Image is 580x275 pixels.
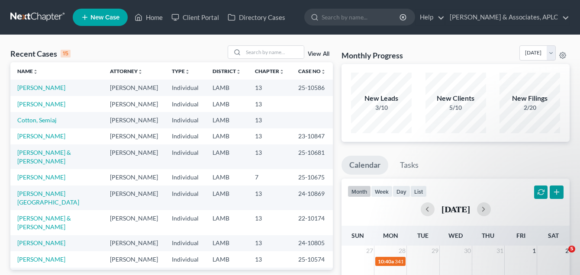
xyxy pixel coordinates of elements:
[103,112,165,128] td: [PERSON_NAME]
[298,68,326,74] a: Case Nounfold_more
[103,80,165,96] td: [PERSON_NAME]
[425,93,486,103] div: New Clients
[206,96,248,112] td: LAMB
[248,210,291,235] td: 13
[248,80,291,96] td: 13
[248,169,291,185] td: 7
[291,235,333,251] td: 24-10805
[291,80,333,96] td: 25-10586
[243,46,304,58] input: Search by name...
[365,246,374,256] span: 27
[383,232,398,239] span: Mon
[17,256,65,263] a: [PERSON_NAME]
[17,214,71,230] a: [PERSON_NAME] & [PERSON_NAME]
[165,112,206,128] td: Individual
[206,185,248,210] td: LAMB
[17,84,65,91] a: [PERSON_NAME]
[291,169,333,185] td: 25-10675
[342,50,403,61] h3: Monthly Progress
[206,169,248,185] td: LAMB
[17,100,65,108] a: [PERSON_NAME]
[425,103,486,112] div: 5/10
[248,112,291,128] td: 13
[395,258,521,265] span: 341(a) meeting for [PERSON_NAME]. [PERSON_NAME]
[17,173,65,181] a: [PERSON_NAME]
[185,69,190,74] i: unfold_more
[103,185,165,210] td: [PERSON_NAME]
[33,69,38,74] i: unfold_more
[551,246,571,266] iframe: Intercom live chat
[10,48,71,59] div: Recent Cases
[103,235,165,251] td: [PERSON_NAME]
[110,68,143,74] a: Attorneyunfold_more
[206,128,248,144] td: LAMB
[90,14,119,21] span: New Case
[291,185,333,210] td: 24-10869
[206,144,248,169] td: LAMB
[130,10,167,25] a: Home
[351,232,364,239] span: Sun
[103,96,165,112] td: [PERSON_NAME]
[371,185,393,197] button: week
[499,93,560,103] div: New Filings
[291,144,333,169] td: 25-10681
[351,93,412,103] div: New Leads
[392,156,426,175] a: Tasks
[103,128,165,144] td: [PERSON_NAME]
[499,103,560,112] div: 2/20
[568,246,575,253] span: 5
[206,235,248,251] td: LAMB
[167,10,223,25] a: Client Portal
[61,50,71,58] div: 15
[393,185,410,197] button: day
[291,128,333,144] td: 23-10847
[248,96,291,112] td: 13
[291,210,333,235] td: 22-10174
[236,69,241,74] i: unfold_more
[17,239,65,246] a: [PERSON_NAME]
[103,144,165,169] td: [PERSON_NAME]
[279,69,284,74] i: unfold_more
[165,235,206,251] td: Individual
[165,80,206,96] td: Individual
[165,96,206,112] td: Individual
[103,169,165,185] td: [PERSON_NAME]
[398,246,406,256] span: 28
[322,9,401,25] input: Search by name...
[248,128,291,144] td: 13
[248,235,291,251] td: 13
[165,128,206,144] td: Individual
[445,10,569,25] a: [PERSON_NAME] & Associates, APLC
[213,68,241,74] a: Districtunfold_more
[172,68,190,74] a: Typeunfold_more
[17,68,38,74] a: Nameunfold_more
[248,251,291,267] td: 13
[321,69,326,74] i: unfold_more
[206,210,248,235] td: LAMB
[206,80,248,96] td: LAMB
[206,251,248,267] td: LAMB
[223,10,290,25] a: Directory Cases
[103,251,165,267] td: [PERSON_NAME]
[17,149,71,165] a: [PERSON_NAME] & [PERSON_NAME]
[348,185,371,197] button: month
[165,169,206,185] td: Individual
[248,185,291,210] td: 13
[248,144,291,169] td: 13
[308,51,329,57] a: View All
[138,69,143,74] i: unfold_more
[410,185,427,197] button: list
[342,156,388,175] a: Calendar
[165,185,206,210] td: Individual
[165,144,206,169] td: Individual
[103,210,165,235] td: [PERSON_NAME]
[17,190,79,206] a: [PERSON_NAME][GEOGRAPHIC_DATA]
[351,103,412,112] div: 3/10
[206,112,248,128] td: LAMB
[378,258,394,265] span: 10:40a
[17,132,65,140] a: [PERSON_NAME]
[416,10,445,25] a: Help
[165,210,206,235] td: Individual
[255,68,284,74] a: Chapterunfold_more
[17,116,57,124] a: Cotton, Semiaj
